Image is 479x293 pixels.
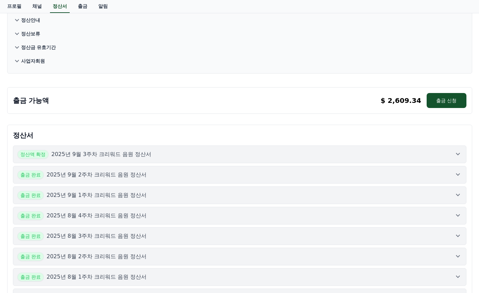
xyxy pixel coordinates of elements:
[13,27,466,41] button: 정산보류
[17,232,44,241] span: 출금 완료
[13,166,466,184] button: 출금 완료 2025년 9월 2주차 크리워드 음원 정산서
[13,227,466,245] button: 출금 완료 2025년 8월 3주차 크리워드 음원 정산서
[21,17,40,24] p: 정산안내
[47,191,147,199] p: 2025년 9월 1주차 크리워드 음원 정산서
[21,44,56,51] p: 정산금 유효기간
[13,130,466,140] p: 정산서
[13,186,466,204] button: 출금 완료 2025년 9월 1주차 크리워드 음원 정산서
[13,145,466,163] button: 정산액 확정 2025년 9월 3주차 크리워드 음원 정산서
[427,93,466,108] button: 출금 신청
[47,232,147,240] p: 2025년 8월 3주차 크리워드 음원 정산서
[13,54,466,68] button: 사업자회원
[17,191,44,200] span: 출금 완료
[47,212,147,220] p: 2025년 8월 4주차 크리워드 음원 정산서
[13,13,466,27] button: 정산안내
[17,211,44,220] span: 출금 완료
[21,30,40,37] p: 정산보류
[13,96,49,105] p: 출금 가능액
[13,268,466,286] button: 출금 완료 2025년 8월 1주차 크리워드 음원 정산서
[47,273,147,281] p: 2025년 8월 1주차 크리워드 음원 정산서
[17,170,44,179] span: 출금 완료
[47,252,147,261] p: 2025년 8월 2주차 크리워드 음원 정산서
[17,150,49,159] span: 정산액 확정
[47,171,147,179] p: 2025년 9월 2주차 크리워드 음원 정산서
[380,96,421,105] p: $ 2,609.34
[13,207,466,225] button: 출금 완료 2025년 8월 4주차 크리워드 음원 정산서
[13,248,466,265] button: 출금 완료 2025년 8월 2주차 크리워드 음원 정산서
[51,150,152,158] p: 2025년 9월 3주차 크리워드 음원 정산서
[17,273,44,281] span: 출금 완료
[13,41,466,54] button: 정산금 유효기간
[21,58,45,64] p: 사업자회원
[17,252,44,261] span: 출금 완료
